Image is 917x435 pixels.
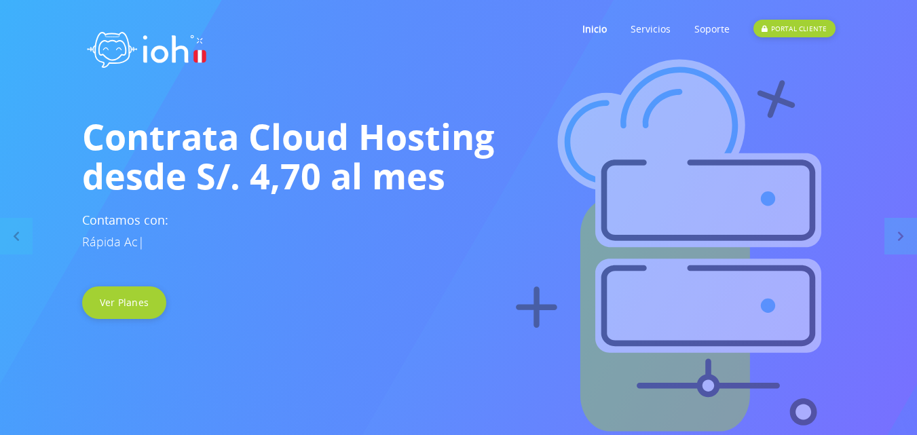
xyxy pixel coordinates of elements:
a: Inicio [582,2,607,56]
a: Soporte [694,2,730,56]
a: Servicios [631,2,671,56]
img: logo ioh [82,17,211,77]
span: Rápida Ac [82,233,138,250]
span: | [138,233,145,250]
div: PORTAL CLIENTE [753,20,835,37]
a: PORTAL CLIENTE [753,2,835,56]
h3: Contamos con: [82,209,836,252]
a: Ver Planes [82,286,167,319]
h1: Contrata Cloud Hosting desde S/. 4,70 al mes [82,117,836,195]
